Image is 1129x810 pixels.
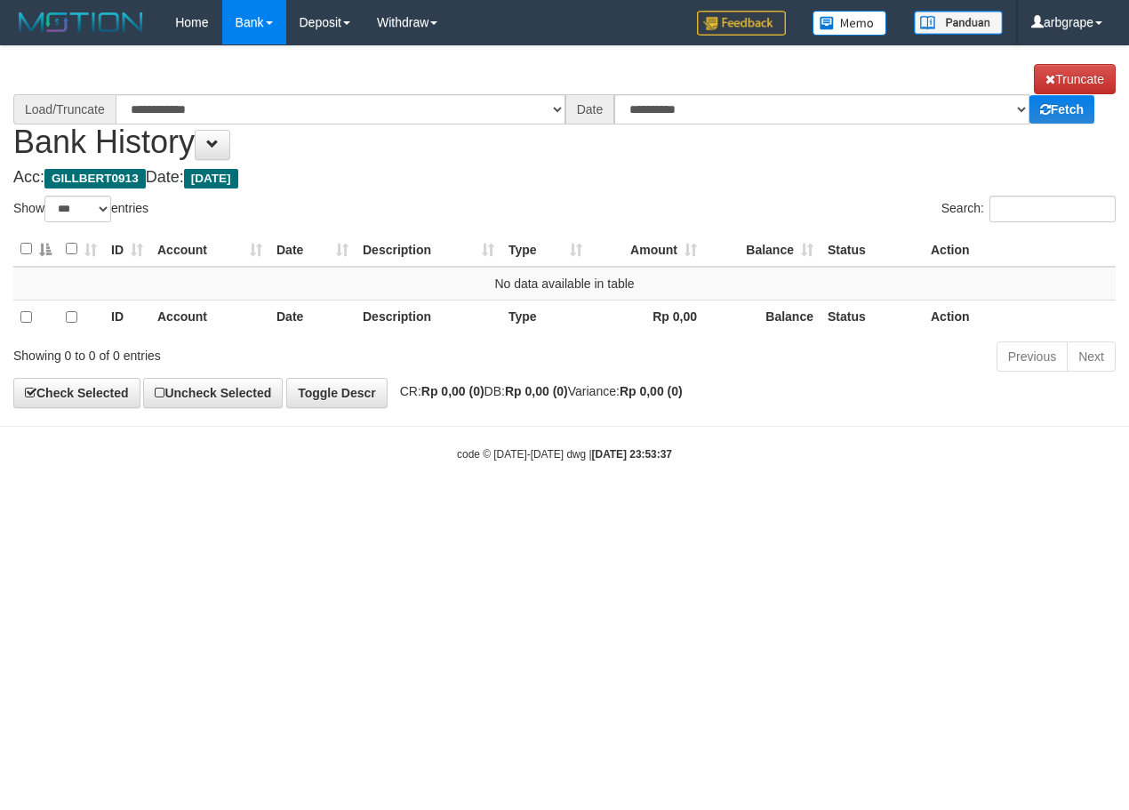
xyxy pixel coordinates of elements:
span: GILLBERT0913 [44,169,146,188]
div: Showing 0 to 0 of 0 entries [13,340,457,365]
th: Balance [704,300,821,334]
th: ID: activate to sort column ascending [104,232,150,267]
th: Account [150,300,269,334]
td: No data available in table [13,267,1116,301]
th: ID [104,300,150,334]
th: Amount: activate to sort column ascending [589,232,704,267]
th: Description [356,300,501,334]
strong: Rp 0,00 (0) [620,384,683,398]
th: Status [821,232,924,267]
th: Account: activate to sort column ascending [150,232,269,267]
th: Action [924,300,1116,334]
th: Balance: activate to sort column ascending [704,232,821,267]
span: [DATE] [184,169,238,188]
a: Fetch [1029,95,1094,124]
a: Uncheck Selected [143,378,283,408]
h1: Bank History [13,64,1116,160]
div: Date [565,94,615,124]
th: Status [821,300,924,334]
th: Type: activate to sort column ascending [501,232,589,267]
a: Previous [997,341,1068,372]
strong: Rp 0,00 (0) [505,384,568,398]
th: Type [501,300,589,334]
strong: [DATE] 23:53:37 [592,448,672,461]
input: Search: [989,196,1116,222]
select: Showentries [44,196,111,222]
img: MOTION_logo.png [13,9,148,36]
th: : activate to sort column descending [13,232,59,267]
th: : activate to sort column ascending [59,232,104,267]
label: Show entries [13,196,148,222]
th: Rp 0,00 [589,300,704,334]
a: Check Selected [13,378,140,408]
label: Search: [941,196,1116,222]
div: Load/Truncate [13,94,116,124]
th: Date: activate to sort column ascending [269,232,356,267]
span: CR: DB: Variance: [391,384,683,398]
small: code © [DATE]-[DATE] dwg | [457,448,672,461]
a: Toggle Descr [286,378,388,408]
img: Feedback.jpg [697,11,786,36]
strong: Rp 0,00 (0) [421,384,484,398]
th: Date [269,300,356,334]
a: Truncate [1034,64,1116,94]
a: Next [1067,341,1116,372]
th: Description: activate to sort column ascending [356,232,501,267]
img: Button%20Memo.svg [813,11,887,36]
img: panduan.png [914,11,1003,35]
th: Action [924,232,1116,267]
h4: Acc: Date: [13,169,1116,187]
